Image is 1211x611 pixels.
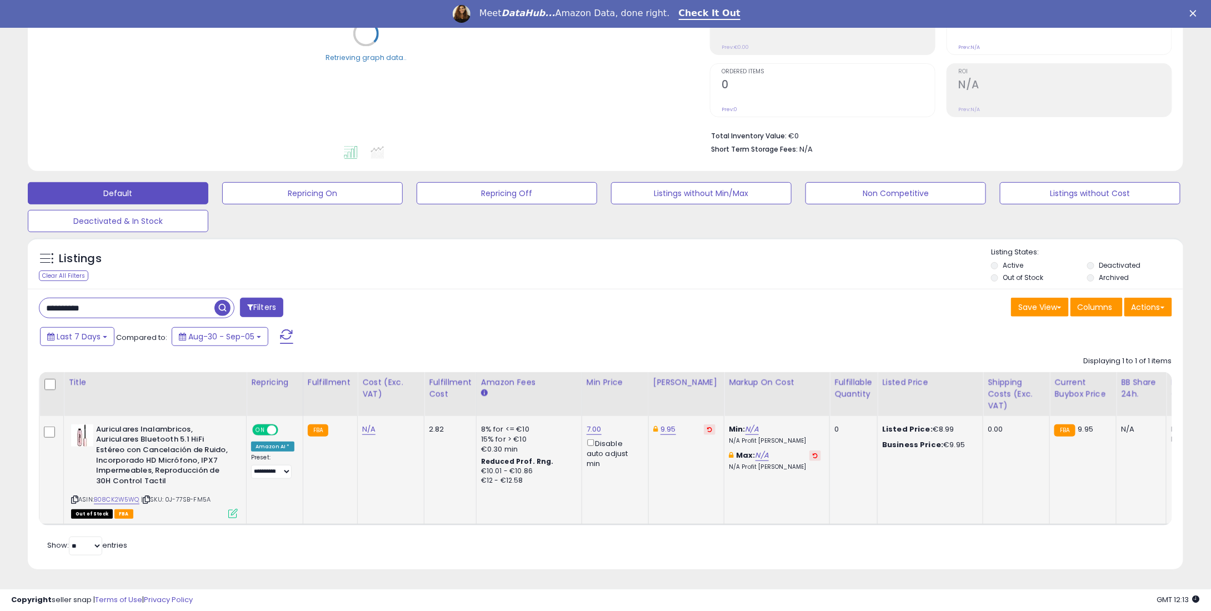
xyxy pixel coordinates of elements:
a: B08CK2W5WQ [94,495,139,504]
b: Auriculares Inalambricos, Auriculares Bluetooth 5.1 HiFi Estéreo con Cancelación de Ruido, Incorp... [96,424,231,489]
h2: N/A [959,78,1172,93]
b: Min: [729,424,745,434]
div: Cost (Exc. VAT) [362,377,419,400]
span: ROI [959,69,1172,75]
span: Columns [1078,302,1113,313]
button: Actions [1124,298,1172,317]
div: N/A [1121,424,1158,434]
span: FBA [114,509,133,519]
span: 2025-09-13 12:13 GMT [1157,594,1200,605]
button: Listings without Cost [1000,182,1180,204]
div: Listed Price [882,377,978,388]
b: Short Term Storage Fees: [712,144,798,154]
div: Meet Amazon Data, done right. [479,8,670,19]
span: ON [253,425,267,434]
small: Prev: €0.00 [722,44,749,51]
span: Aug-30 - Sep-05 [188,331,254,342]
div: Retrieving graph data.. [326,53,407,63]
small: Prev: N/A [959,106,980,113]
b: Total Inventory Value: [712,131,787,141]
img: 41RnYVaYTML._SL40_.jpg [71,424,93,447]
label: Deactivated [1099,261,1140,270]
a: Check It Out [679,8,741,20]
small: Prev: N/A [959,44,980,51]
div: 2.82 [429,424,468,434]
a: Terms of Use [95,594,142,605]
div: [PERSON_NAME] [653,377,719,388]
button: Repricing On [222,182,403,204]
button: Non Competitive [805,182,986,204]
span: 9.95 [1078,424,1094,434]
a: N/A [755,450,769,461]
div: Current Buybox Price [1054,377,1112,400]
small: FBA [308,424,328,437]
div: Preset: [251,454,294,479]
b: Max: [736,450,755,460]
a: N/A [745,424,759,435]
div: €0.30 min [481,444,573,454]
li: €0 [712,128,1164,142]
button: Listings without Min/Max [611,182,792,204]
button: Filters [240,298,283,317]
div: FBM: 0 [1171,434,1208,444]
div: Markup on Cost [729,377,825,388]
div: 15% for > €10 [481,434,573,444]
div: ASIN: [71,424,238,517]
button: Save View [1011,298,1069,317]
i: DataHub... [502,8,556,18]
div: FBA: 1 [1171,424,1208,434]
span: N/A [800,144,813,154]
b: Listed Price: [882,424,933,434]
a: N/A [362,424,376,435]
p: N/A Profit [PERSON_NAME] [729,463,821,471]
div: Displaying 1 to 1 of 1 items [1084,356,1172,367]
div: 0 [834,424,869,434]
div: seller snap | | [11,595,193,605]
div: Fulfillable Quantity [834,377,873,400]
div: €12 - €12.58 [481,476,573,485]
div: €8.99 [882,424,974,434]
div: Clear All Filters [39,271,88,281]
label: Archived [1099,273,1129,282]
img: Profile image for Georgie [453,5,471,23]
div: Repricing [251,377,298,388]
div: Fulfillment Cost [429,377,472,400]
div: €10.01 - €10.86 [481,467,573,476]
b: Reduced Prof. Rng. [481,457,554,466]
button: Columns [1070,298,1123,317]
b: Business Price: [882,439,943,450]
div: Close [1190,10,1201,17]
p: N/A Profit [PERSON_NAME] [729,437,821,445]
button: Deactivated & In Stock [28,210,208,232]
span: All listings that are currently out of stock and unavailable for purchase on Amazon [71,509,113,519]
span: | SKU: 0J-77SB-FM5A [141,495,211,504]
div: Min Price [587,377,644,388]
span: Show: entries [47,540,127,550]
button: Repricing Off [417,182,597,204]
span: Last 7 Days [57,331,101,342]
span: Ordered Items [722,69,935,75]
small: Prev: 0 [722,106,738,113]
div: Fulfillment [308,377,353,388]
p: Listing States: [991,247,1183,258]
button: Default [28,182,208,204]
a: Privacy Policy [144,594,193,605]
small: FBA [1054,424,1075,437]
div: Title [68,377,242,388]
h2: 0 [722,78,935,93]
div: 8% for <= €10 [481,424,573,434]
div: Disable auto adjust min [587,437,640,469]
a: 7.00 [587,424,602,435]
span: Compared to: [116,332,167,343]
button: Last 7 Days [40,327,114,346]
h5: Listings [59,251,102,267]
div: €9.95 [882,440,974,450]
span: OFF [277,425,294,434]
a: 9.95 [660,424,676,435]
small: Amazon Fees. [481,388,488,398]
div: Amazon Fees [481,377,577,388]
div: Amazon AI * [251,442,294,452]
strong: Copyright [11,594,52,605]
label: Out of Stock [1003,273,1044,282]
label: Active [1003,261,1024,270]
